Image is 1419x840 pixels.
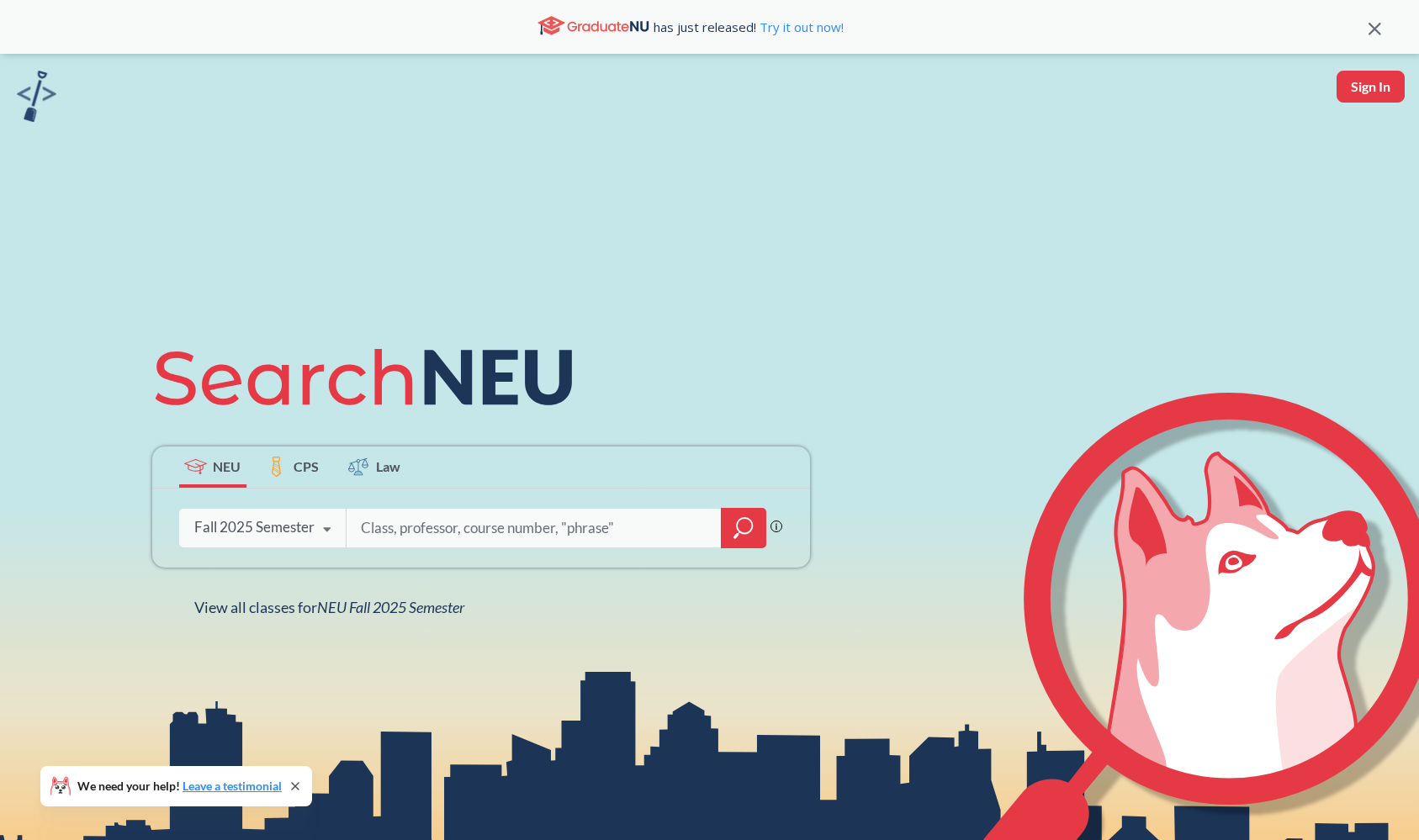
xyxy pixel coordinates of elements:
[654,18,844,36] span: has just released!
[721,508,766,548] div: magnifying glass
[17,71,56,122] img: sandbox logo
[359,510,709,546] input: Class, professor, course number, "phrase"
[756,18,844,35] a: Try it out now!
[77,780,282,792] span: We need your help!
[1337,71,1405,103] button: Sign In
[17,71,56,127] a: sandbox logo
[317,598,464,616] span: NEU Fall 2025 Semester
[213,457,241,476] span: NEU
[194,598,464,616] span: View all classes for
[376,457,400,476] span: Law
[733,516,754,540] svg: magnifying glass
[183,779,282,793] a: Leave a testimonial
[194,518,315,536] div: Fall 2025 Semester
[294,457,319,476] span: CPS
